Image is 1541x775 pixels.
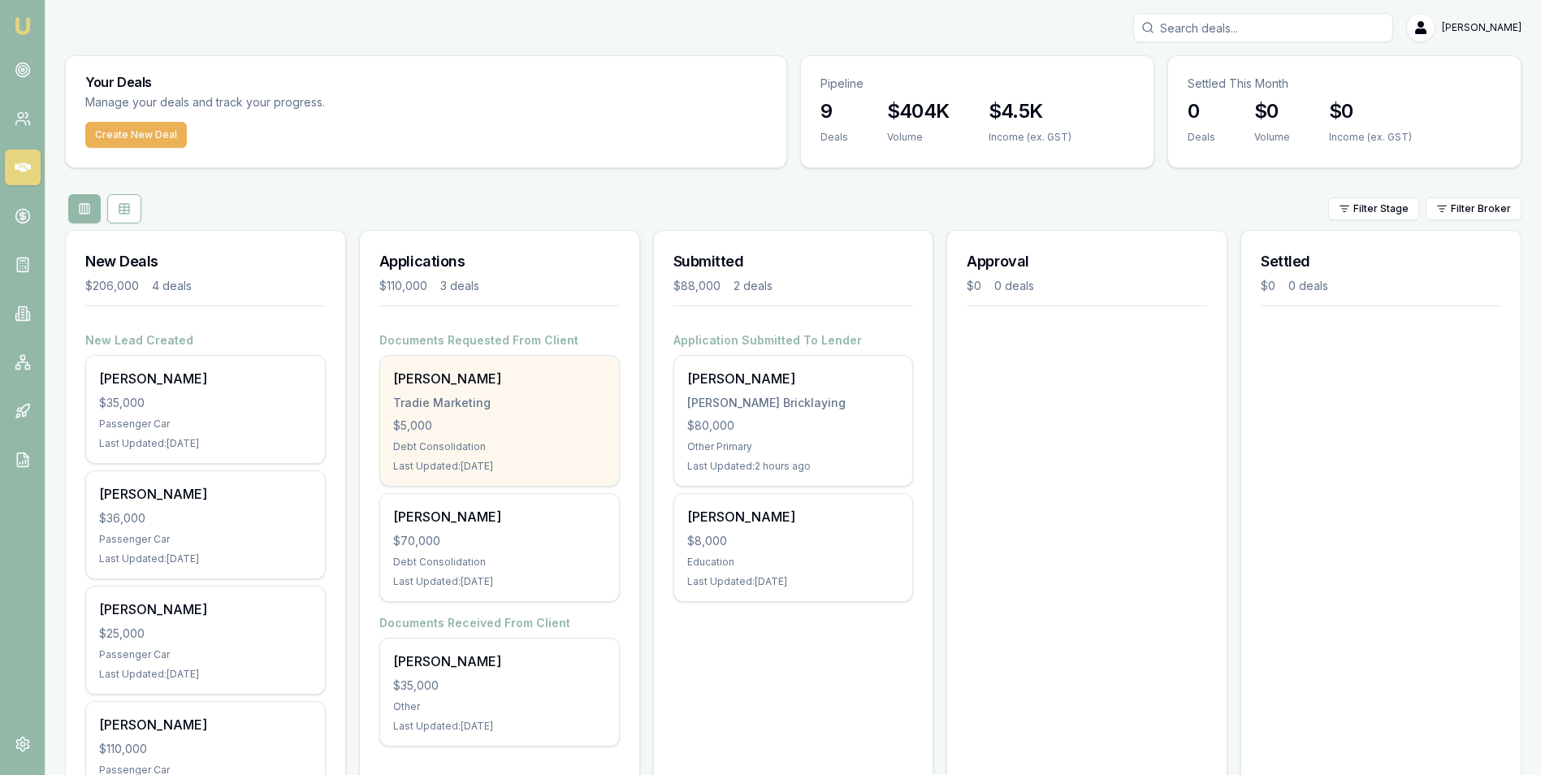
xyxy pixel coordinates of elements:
[99,395,312,411] div: $35,000
[99,437,312,450] div: Last Updated: [DATE]
[1328,197,1419,220] button: Filter Stage
[1353,202,1409,215] span: Filter Stage
[687,369,900,388] div: [PERSON_NAME]
[85,76,767,89] h3: Your Deals
[967,278,981,294] div: $0
[887,98,950,124] h3: $404K
[1261,278,1275,294] div: $0
[687,556,900,569] div: Education
[1442,21,1522,34] span: [PERSON_NAME]
[99,484,312,504] div: [PERSON_NAME]
[687,395,900,411] div: [PERSON_NAME] Bricklaying
[379,278,427,294] div: $110,000
[99,418,312,431] div: Passenger Car
[989,131,1071,144] div: Income (ex. GST)
[393,700,606,713] div: Other
[734,278,773,294] div: 2 deals
[393,533,606,549] div: $70,000
[13,16,32,36] img: emu-icon-u.png
[1426,197,1522,220] button: Filter Broker
[379,615,620,631] h4: Documents Received From Client
[820,98,848,124] h3: 9
[1329,98,1412,124] h3: $0
[99,533,312,546] div: Passenger Car
[1329,131,1412,144] div: Income (ex. GST)
[967,250,1207,273] h3: Approval
[393,652,606,671] div: [PERSON_NAME]
[379,332,620,349] h4: Documents Requested From Client
[99,626,312,642] div: $25,000
[85,122,187,148] button: Create New Deal
[99,600,312,619] div: [PERSON_NAME]
[393,395,606,411] div: Tradie Marketing
[99,552,312,565] div: Last Updated: [DATE]
[673,278,721,294] div: $88,000
[99,369,312,388] div: [PERSON_NAME]
[1133,13,1393,42] input: Search deals
[85,278,139,294] div: $206,000
[85,93,501,112] p: Manage your deals and track your progress.
[99,741,312,757] div: $110,000
[1188,131,1215,144] div: Deals
[393,575,606,588] div: Last Updated: [DATE]
[393,440,606,453] div: Debt Consolidation
[820,76,1134,92] p: Pipeline
[99,668,312,681] div: Last Updated: [DATE]
[1261,250,1501,273] h3: Settled
[85,250,326,273] h3: New Deals
[1254,98,1290,124] h3: $0
[393,418,606,434] div: $5,000
[687,418,900,434] div: $80,000
[687,507,900,526] div: [PERSON_NAME]
[1188,76,1501,92] p: Settled This Month
[994,278,1034,294] div: 0 deals
[393,507,606,526] div: [PERSON_NAME]
[1288,278,1328,294] div: 0 deals
[989,98,1071,124] h3: $4.5K
[673,250,914,273] h3: Submitted
[673,332,914,349] h4: Application Submitted To Lender
[99,510,312,526] div: $36,000
[1254,131,1290,144] div: Volume
[85,332,326,349] h4: New Lead Created
[687,533,900,549] div: $8,000
[687,575,900,588] div: Last Updated: [DATE]
[393,460,606,473] div: Last Updated: [DATE]
[152,278,192,294] div: 4 deals
[887,131,950,144] div: Volume
[1451,202,1511,215] span: Filter Broker
[820,131,848,144] div: Deals
[393,678,606,694] div: $35,000
[393,556,606,569] div: Debt Consolidation
[379,250,620,273] h3: Applications
[99,715,312,734] div: [PERSON_NAME]
[393,720,606,733] div: Last Updated: [DATE]
[99,648,312,661] div: Passenger Car
[687,460,900,473] div: Last Updated: 2 hours ago
[440,278,479,294] div: 3 deals
[393,369,606,388] div: [PERSON_NAME]
[687,440,900,453] div: Other Primary
[1188,98,1215,124] h3: 0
